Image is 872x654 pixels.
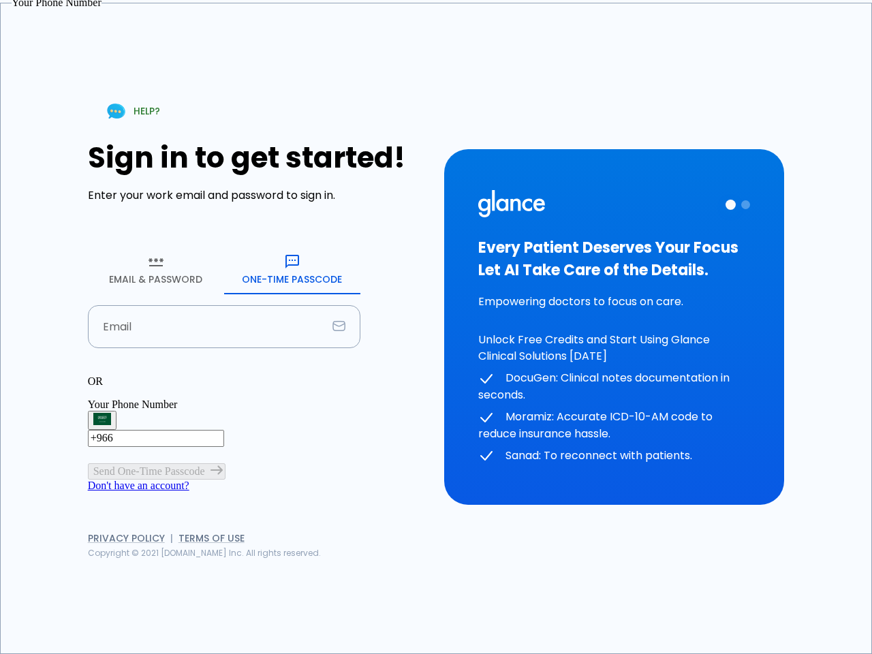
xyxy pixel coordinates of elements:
button: Email & Password [88,245,224,294]
input: dr.ahmed@clinic.com [88,305,327,348]
p: Sanad: To reconnect with patients. [478,448,750,465]
img: Saudi Arabia [93,413,111,425]
a: Don't have an account? [88,480,189,491]
button: Send One-Time Passcode [88,463,225,480]
p: DocuGen: Clinical notes documentation in seconds. [478,370,750,403]
button: Select country [88,411,116,430]
p: Empowering doctors to focus on care. [478,294,750,310]
span: Copyright © 2021 [DOMAIN_NAME] Inc. All rights reserved. [88,547,321,559]
p: OR [88,375,360,388]
h1: Sign in to get started! [88,141,428,174]
h3: Every Patient Deserves Your Focus Let AI Take Care of the Details. [478,236,750,281]
a: Privacy Policy [88,531,165,545]
button: One-Time Passcode [224,245,360,294]
p: Moramiz: Accurate ICD-10-AM code to reduce insurance hassle. [478,409,750,442]
a: HELP? [88,94,176,129]
span: | [170,531,173,545]
label: Your Phone Number [88,399,178,410]
p: Enter your work email and password to sign in. [88,187,428,204]
a: Terms of Use [178,531,245,545]
p: Unlock Free Credits and Start Using Glance Clinical Solutions [DATE] [478,332,750,364]
img: Chat Support [104,99,128,123]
